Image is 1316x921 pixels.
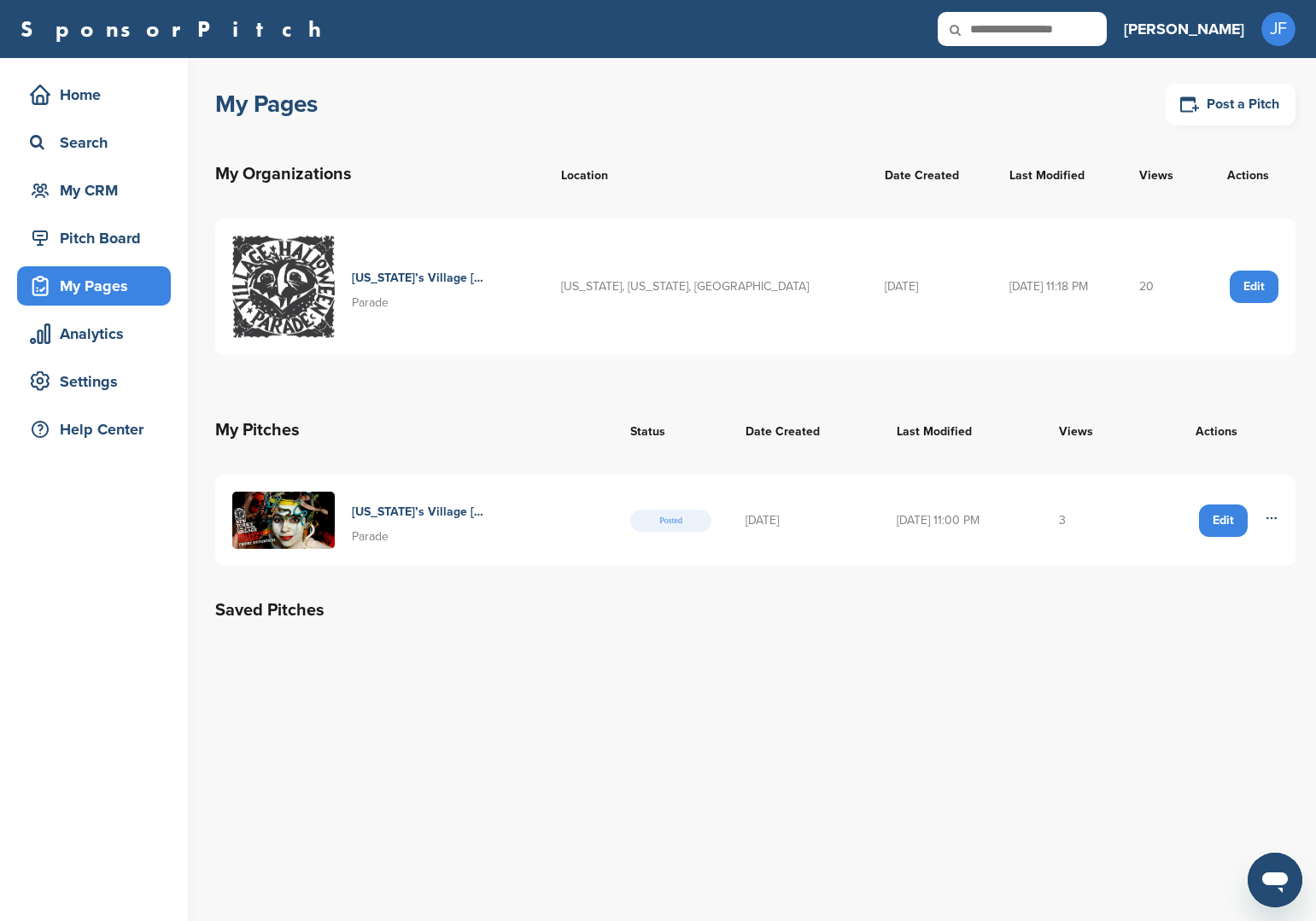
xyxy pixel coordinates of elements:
a: New york%e2%80%99s village halloween parade official logo [US_STATE]’s Village [DATE] Parade Parade [232,236,527,338]
td: [DATE] [728,475,880,566]
h1: My Pages [215,89,318,119]
a: Analytics [17,314,171,353]
a: Help Center [17,410,171,449]
div: My Pages [26,271,171,301]
span: JF [1261,12,1296,46]
a: [PERSON_NAME] [1124,10,1244,48]
td: [DATE] [868,219,992,355]
td: 3 [1042,475,1137,566]
div: Pitch Board [26,223,171,254]
div: Help Center [26,414,171,445]
span: Parade [352,529,389,544]
td: 20 [1122,219,1201,355]
th: Actions [1138,399,1296,461]
img: Email header medusa 2025 [232,492,335,549]
th: Status [613,399,728,461]
th: Date Created [868,143,992,205]
th: Location [544,143,868,205]
th: Last Modified [880,399,1043,461]
a: Edit [1230,271,1278,303]
h4: [US_STATE]’s Village [DATE] Parade 2025 [352,503,484,522]
td: [DATE] 11:00 PM [880,475,1043,566]
div: Analytics [26,318,171,349]
h3: [PERSON_NAME] [1124,17,1244,41]
td: [DATE] 11:18 PM [992,219,1122,355]
th: Views [1122,143,1201,205]
a: My Pages [17,266,171,306]
a: Search [17,123,171,162]
iframe: Button to launch messaging window [1248,853,1302,907]
h2: Saved Pitches [215,597,1296,624]
span: Posted [630,510,711,532]
th: Views [1042,399,1137,461]
a: Edit [1199,504,1248,537]
div: Settings [26,366,171,397]
th: My Pitches [215,399,613,461]
div: Search [26,127,171,158]
th: Actions [1201,143,1296,205]
a: SponsorPitch [20,18,332,40]
h4: [US_STATE]’s Village [DATE] Parade [352,269,484,288]
div: Home [26,79,171,110]
td: [US_STATE], [US_STATE], [GEOGRAPHIC_DATA] [544,219,868,355]
a: My CRM [17,171,171,210]
a: Post a Pitch [1166,84,1296,125]
a: Home [17,75,171,114]
th: Date Created [728,399,880,461]
div: My CRM [26,175,171,206]
a: Pitch Board [17,219,171,258]
a: Settings [17,362,171,401]
img: New york%e2%80%99s village halloween parade official logo [232,236,335,338]
a: Email header medusa 2025 [US_STATE]’s Village [DATE] Parade 2025 Parade [232,492,596,549]
span: Parade [352,295,389,310]
th: Last Modified [992,143,1122,205]
th: My Organizations [215,143,544,205]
